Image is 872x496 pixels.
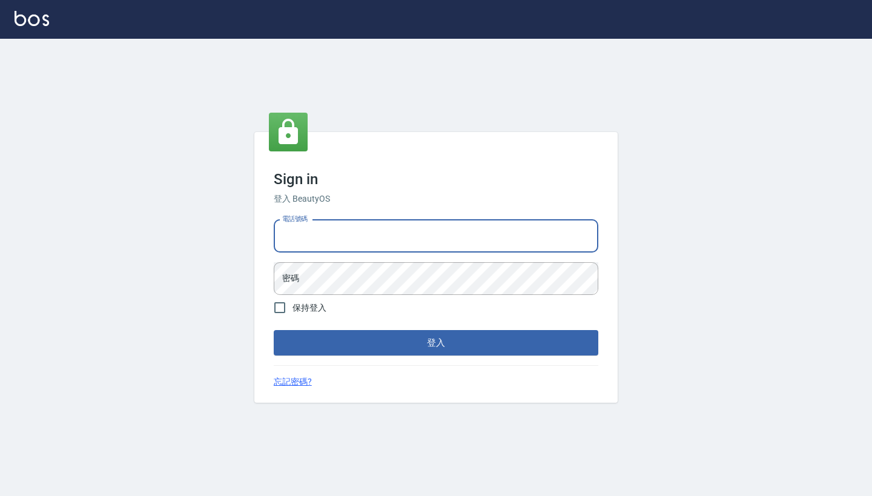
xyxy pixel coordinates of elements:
h6: 登入 BeautyOS [274,193,598,205]
a: 忘記密碼? [274,375,312,388]
img: Logo [15,11,49,26]
span: 保持登入 [292,302,326,314]
button: 登入 [274,330,598,355]
label: 電話號碼 [282,214,308,223]
h3: Sign in [274,171,598,188]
